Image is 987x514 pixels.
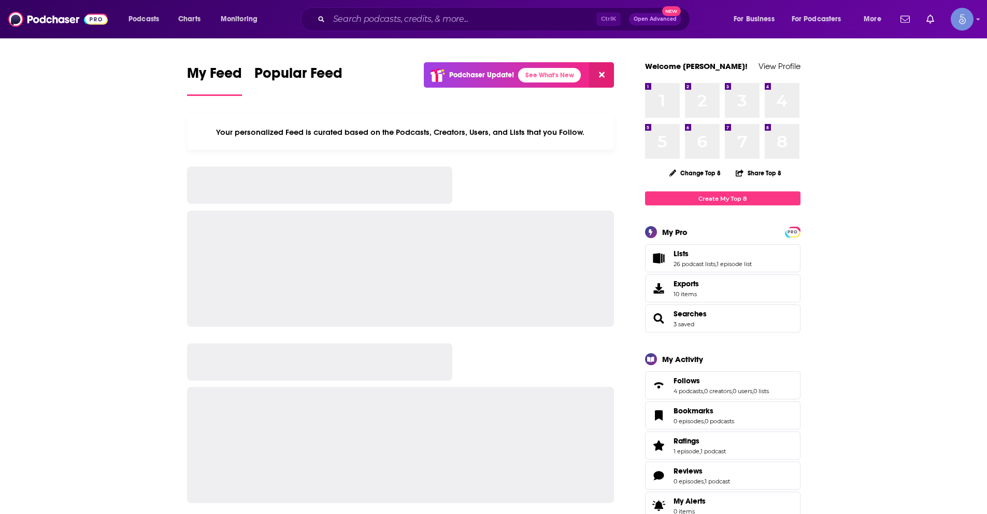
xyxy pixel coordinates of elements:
p: Podchaser Update! [449,71,514,79]
a: Exports [645,274,800,302]
a: Bookmarks [649,408,669,423]
a: Create My Top 8 [645,191,800,205]
a: 0 episodes [674,478,704,485]
span: My Feed [187,64,242,88]
div: My Pro [662,227,688,237]
img: User Profile [951,8,974,31]
a: Popular Feed [254,64,342,96]
a: 0 lists [753,387,769,395]
a: Searches [649,311,669,326]
button: Share Top 8 [735,163,782,183]
button: open menu [213,11,271,27]
a: Show notifications dropdown [896,10,914,28]
button: open menu [785,11,856,27]
span: My Alerts [674,496,706,506]
a: Show notifications dropdown [922,10,938,28]
span: PRO [786,228,799,236]
span: New [662,6,681,16]
span: Lists [674,249,689,258]
a: Searches [674,309,707,318]
a: 3 saved [674,321,694,328]
img: Podchaser - Follow, Share and Rate Podcasts [8,9,108,29]
div: Search podcasts, credits, & more... [310,7,700,31]
span: For Business [734,12,775,26]
button: open menu [726,11,788,27]
span: Ratings [645,432,800,460]
div: Your personalized Feed is curated based on the Podcasts, Creators, Users, and Lists that you Follow. [187,115,614,150]
a: PRO [786,228,799,235]
a: Ratings [649,438,669,453]
span: My Alerts [649,498,669,513]
span: Monitoring [221,12,258,26]
span: , [704,478,705,485]
span: Follows [645,371,800,399]
span: Open Advanced [634,17,677,22]
div: My Activity [662,354,703,364]
span: , [732,387,733,395]
a: Reviews [674,466,730,476]
a: 1 podcast [700,448,726,455]
a: Lists [649,251,669,266]
span: Logged in as Spiral5-G1 [951,8,974,31]
a: 4 podcasts [674,387,703,395]
span: Bookmarks [645,401,800,429]
a: 0 users [733,387,752,395]
a: 0 podcasts [705,418,734,425]
button: open menu [856,11,894,27]
a: Bookmarks [674,406,734,415]
a: See What's New [518,68,581,82]
span: Lists [645,244,800,272]
span: 10 items [674,290,699,298]
span: Reviews [674,466,703,476]
a: View Profile [759,61,800,71]
button: Open AdvancedNew [629,13,681,25]
span: , [716,260,717,268]
a: Welcome [PERSON_NAME]! [645,61,748,71]
span: Exports [649,281,669,296]
input: Search podcasts, credits, & more... [329,11,596,27]
span: Ratings [674,436,699,446]
a: 26 podcast lists [674,260,716,268]
a: Follows [674,376,769,385]
a: Follows [649,378,669,393]
span: Exports [674,279,699,288]
span: , [703,387,704,395]
span: , [752,387,753,395]
a: 0 episodes [674,418,704,425]
span: , [699,448,700,455]
span: Bookmarks [674,406,713,415]
button: Show profile menu [951,8,974,31]
span: Searches [645,304,800,332]
a: 1 podcast [705,478,730,485]
a: 1 episode [674,448,699,455]
a: Charts [171,11,207,27]
span: Ctrl K [596,12,621,26]
span: For Podcasters [792,12,841,26]
a: 1 episode list [717,260,752,268]
span: , [704,418,705,425]
a: Reviews [649,468,669,483]
button: open menu [121,11,173,27]
a: My Feed [187,64,242,96]
span: Charts [178,12,201,26]
a: Ratings [674,436,726,446]
span: Podcasts [128,12,159,26]
span: Popular Feed [254,64,342,88]
span: Reviews [645,462,800,490]
a: 0 creators [704,387,732,395]
a: Lists [674,249,752,258]
button: Change Top 8 [663,166,727,179]
span: Follows [674,376,700,385]
span: More [864,12,881,26]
